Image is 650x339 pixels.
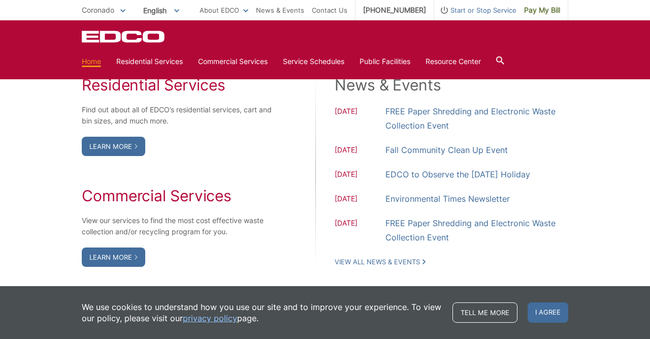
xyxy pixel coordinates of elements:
h2: Commercial Services [82,187,273,205]
a: Tell me more [452,302,517,323]
a: EDCD logo. Return to the homepage. [82,30,166,43]
span: English [136,2,187,19]
span: I agree [528,302,568,323]
a: Contact Us [312,5,347,16]
a: View All News & Events [335,257,426,266]
a: About EDCO [200,5,248,16]
p: We use cookies to understand how you use our site and to improve your experience. To view our pol... [82,301,442,324]
a: FREE Paper Shredding and Electronic Waste Collection Event [385,104,568,133]
span: [DATE] [335,106,385,133]
a: Home [82,56,101,67]
span: [DATE] [335,193,385,206]
p: Find out about all of EDCO’s residential services, cart and bin sizes, and much more. [82,104,273,127]
a: Service Schedules [283,56,344,67]
a: Commercial Services [198,56,268,67]
span: [DATE] [335,218,385,244]
span: [DATE] [335,169,385,181]
span: [DATE] [335,144,385,157]
a: Learn More [82,248,145,267]
span: Pay My Bill [524,5,560,16]
h2: Residential Services [82,76,273,94]
span: Coronado [82,6,114,14]
a: Environmental Times Newsletter [385,192,510,206]
a: News & Events [256,5,304,16]
a: Public Facilities [360,56,410,67]
a: Resource Center [426,56,481,67]
a: Learn More [82,137,145,156]
a: EDCO to Observe the [DATE] Holiday [385,167,530,181]
p: View our services to find the most cost effective waste collection and/or recycling program for you. [82,215,273,237]
a: Fall Community Clean Up Event [385,143,508,157]
a: Residential Services [116,56,183,67]
a: FREE Paper Shredding and Electronic Waste Collection Event [385,216,568,244]
a: privacy policy [183,313,237,324]
h2: News & Events [335,76,568,94]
